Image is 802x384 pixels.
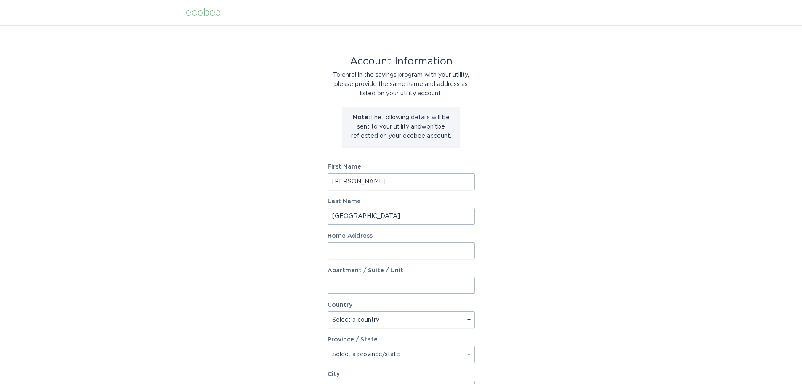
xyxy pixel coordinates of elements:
[349,113,454,141] p: The following details will be sent to your utility and won't be reflected on your ecobee account.
[328,268,475,274] label: Apartment / Suite / Unit
[328,199,475,204] label: Last Name
[328,337,378,343] label: Province / State
[328,302,352,308] label: Country
[328,70,475,98] div: To enrol in the savings program with your utility, please provide the same name and address as li...
[328,164,475,170] label: First Name
[328,233,475,239] label: Home Address
[328,371,475,377] label: City
[353,115,370,121] strong: Note:
[186,8,221,17] div: ecobee
[328,57,475,66] div: Account Information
